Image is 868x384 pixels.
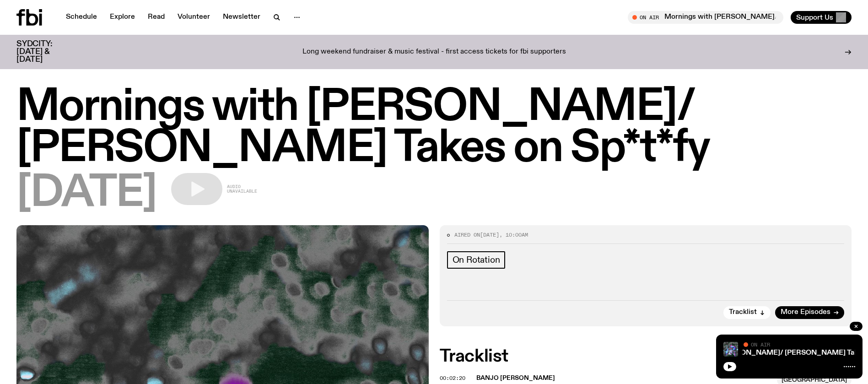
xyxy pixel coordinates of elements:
[16,40,75,64] h3: SYDCITY: [DATE] & [DATE]
[302,48,566,56] p: Long weekend fundraiser & music festival - first access tickets for fbi supporters
[16,87,852,169] h1: Mornings with [PERSON_NAME]/ [PERSON_NAME] Takes on Sp*t*fy
[791,11,852,24] button: Support Us
[499,231,528,238] span: , 10:00am
[781,309,830,316] span: More Episodes
[60,11,102,24] a: Schedule
[227,184,257,194] span: Audio unavailable
[476,375,555,381] span: Banjo [PERSON_NAME]
[172,11,216,24] a: Volunteer
[440,374,465,382] span: 00:02:20
[796,13,833,22] span: Support Us
[723,306,771,319] button: Tracklist
[751,341,770,347] span: On Air
[480,231,499,238] span: [DATE]
[16,173,156,214] span: [DATE]
[628,11,783,24] button: On AirMornings with [PERSON_NAME]/ [PERSON_NAME] Takes on Sp*t*fy
[217,11,266,24] a: Newsletter
[142,11,170,24] a: Read
[453,255,500,265] span: On Rotation
[440,348,852,365] h2: Tracklist
[440,376,465,381] button: 00:02:20
[104,11,140,24] a: Explore
[447,251,506,269] a: On Rotation
[729,309,757,316] span: Tracklist
[454,231,480,238] span: Aired on
[775,306,844,319] a: More Episodes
